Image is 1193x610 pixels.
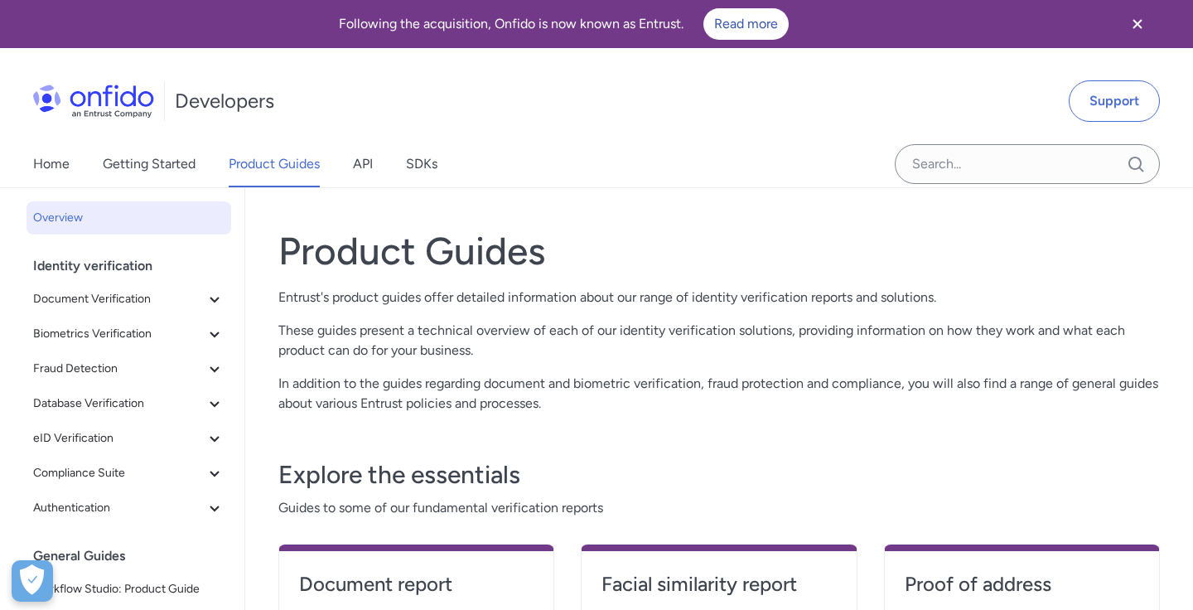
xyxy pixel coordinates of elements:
[895,144,1160,184] input: Onfido search input field
[905,571,1139,598] h4: Proof of address
[299,571,534,598] h4: Document report
[20,8,1107,40] div: Following the acquisition, Onfido is now known as Entrust.
[27,422,231,455] button: eID Verification
[27,573,231,606] a: Workflow Studio: Product Guide
[1107,3,1168,45] button: Close banner
[278,228,1160,274] h1: Product Guides
[12,560,53,602] button: Open Preferences
[703,8,789,40] a: Read more
[33,208,225,228] span: Overview
[33,428,205,448] span: eID Verification
[33,249,238,283] div: Identity verification
[103,141,196,187] a: Getting Started
[1128,14,1147,34] svg: Close banner
[33,289,205,309] span: Document Verification
[27,283,231,316] button: Document Verification
[229,141,320,187] a: Product Guides
[33,394,205,414] span: Database Verification
[27,457,231,490] button: Compliance Suite
[278,498,1160,518] span: Guides to some of our fundamental verification reports
[601,571,836,598] h4: Facial similarity report
[27,201,231,235] a: Overview
[27,317,231,351] button: Biometrics Verification
[27,352,231,385] button: Fraud Detection
[33,85,154,118] img: Onfido Logo
[12,560,53,602] div: Cookie Preferences
[278,458,1160,491] h3: Explore the essentials
[33,324,205,344] span: Biometrics Verification
[33,579,225,599] span: Workflow Studio: Product Guide
[27,491,231,525] button: Authentication
[33,141,70,187] a: Home
[353,141,373,187] a: API
[278,374,1160,414] p: In addition to the guides regarding document and biometric verification, fraud protection and com...
[33,498,205,518] span: Authentication
[33,463,205,483] span: Compliance Suite
[278,288,1160,307] p: Entrust's product guides offer detailed information about our range of identity verification repo...
[33,359,205,379] span: Fraud Detection
[33,540,238,573] div: General Guides
[27,387,231,420] button: Database Verification
[175,88,274,114] h1: Developers
[406,141,437,187] a: SDKs
[278,321,1160,361] p: These guides present a technical overview of each of our identity verification solutions, providi...
[1069,80,1160,122] a: Support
